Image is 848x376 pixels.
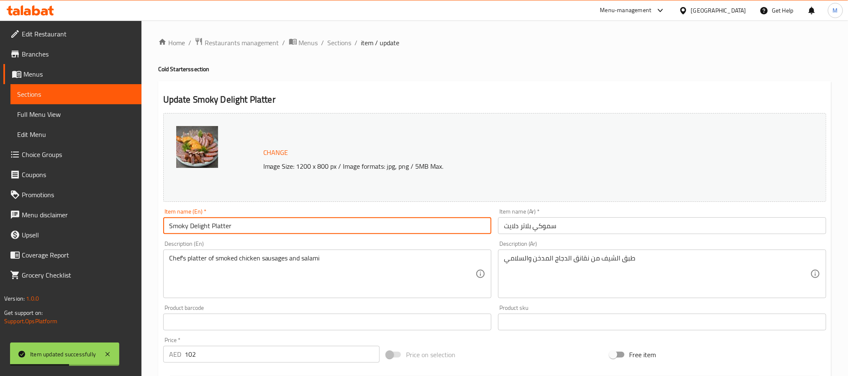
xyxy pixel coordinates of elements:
[169,349,181,359] p: AED
[260,161,738,171] p: Image Size: 1200 x 800 px / Image formats: jpg, png / 5MB Max.
[498,217,826,234] input: Enter name Ar
[361,38,400,48] span: item / update
[260,144,292,161] button: Change
[600,5,652,15] div: Menu-management
[10,84,141,104] a: Sections
[355,38,358,48] li: /
[3,165,141,185] a: Coupons
[833,6,838,15] span: M
[289,37,318,48] a: Menus
[263,147,288,159] span: Change
[299,38,318,48] span: Menus
[158,65,831,73] h4: Cold Starters section
[22,250,135,260] span: Coverage Report
[26,293,39,304] span: 1.0.0
[158,37,831,48] nav: breadcrumb
[188,38,191,48] li: /
[3,245,141,265] a: Coverage Report
[22,170,135,180] span: Coupons
[3,64,141,84] a: Menus
[3,144,141,165] a: Choice Groups
[4,293,25,304] span: Version:
[30,350,96,359] div: Item updated successfully
[17,129,135,139] span: Edit Menu
[3,44,141,64] a: Branches
[3,185,141,205] a: Promotions
[630,350,656,360] span: Free item
[10,104,141,124] a: Full Menu View
[195,37,279,48] a: Restaurants management
[321,38,324,48] li: /
[3,24,141,44] a: Edit Restaurant
[176,126,218,168] img: Smoky_Delight_Platter638748627827397263.jpg
[22,210,135,220] span: Menu disclaimer
[22,49,135,59] span: Branches
[22,29,135,39] span: Edit Restaurant
[17,89,135,99] span: Sections
[163,217,491,234] input: Enter name En
[328,38,352,48] a: Sections
[22,190,135,200] span: Promotions
[22,230,135,240] span: Upsell
[10,124,141,144] a: Edit Menu
[205,38,279,48] span: Restaurants management
[691,6,746,15] div: [GEOGRAPHIC_DATA]
[23,69,135,79] span: Menus
[504,254,810,294] textarea: طبق الشيف من نقانق الدجاج المدخن والسلامي
[3,265,141,285] a: Grocery Checklist
[163,93,826,106] h2: Update Smoky Delight Platter
[169,254,475,294] textarea: Chef's platter of smoked chicken sausages and salami
[163,314,491,330] input: Please enter product barcode
[4,307,43,318] span: Get support on:
[22,149,135,160] span: Choice Groups
[185,346,380,363] input: Please enter price
[17,109,135,119] span: Full Menu View
[22,270,135,280] span: Grocery Checklist
[283,38,285,48] li: /
[498,314,826,330] input: Please enter product sku
[158,38,185,48] a: Home
[4,316,57,327] a: Support.OpsPlatform
[3,225,141,245] a: Upsell
[406,350,455,360] span: Price on selection
[3,205,141,225] a: Menu disclaimer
